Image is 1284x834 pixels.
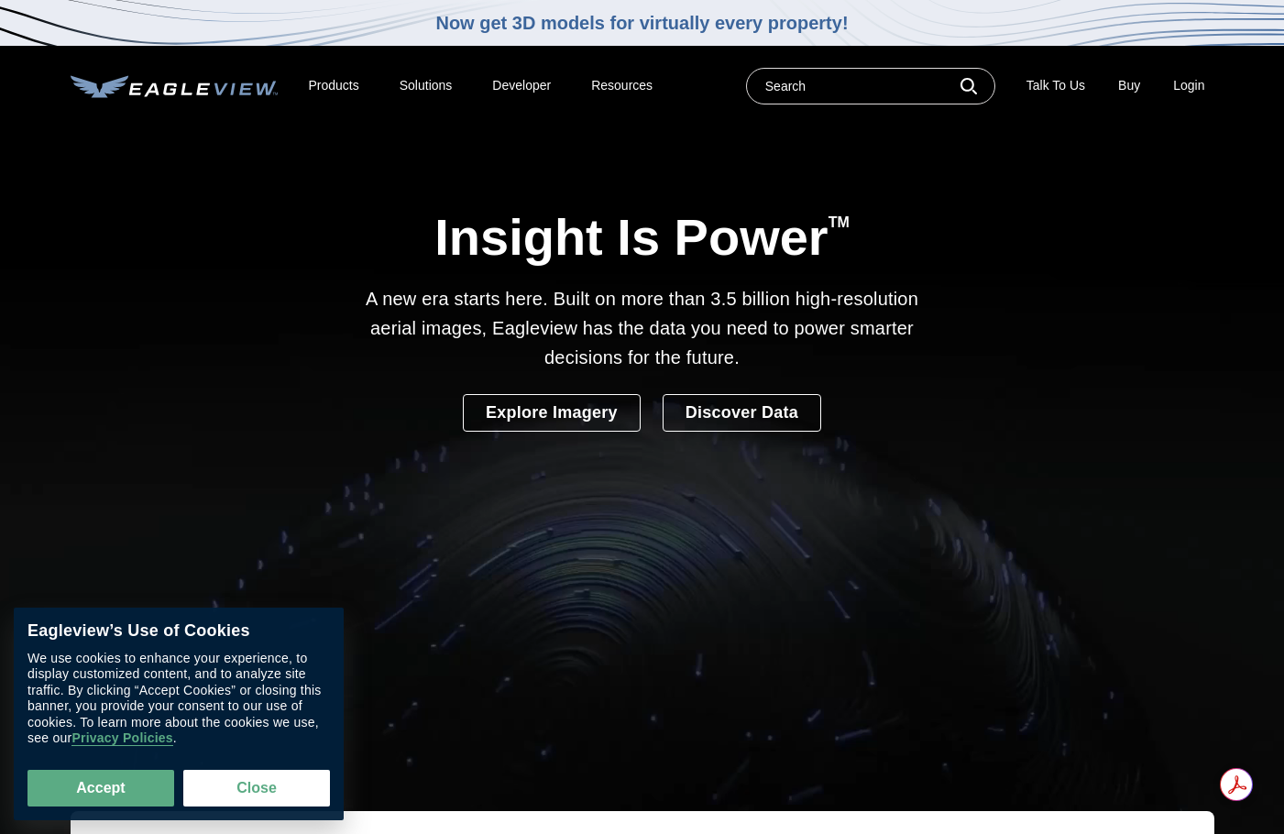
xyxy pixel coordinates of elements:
div: Products [309,78,359,94]
a: Buy [1118,78,1140,94]
div: We use cookies to enhance your experience, to display customized content, and to analyze site tra... [27,651,330,747]
a: Discover Data [663,394,821,432]
p: A new era starts here. Built on more than 3.5 billion high-resolution aerial images, Eagleview ha... [362,284,923,372]
div: Login [1173,78,1204,94]
a: Explore Imagery [463,394,641,432]
sup: TM [829,214,850,230]
div: Solutions [400,78,453,94]
a: Developer [492,78,551,94]
button: Accept [27,770,174,807]
div: Eagleview’s Use of Cookies [27,621,330,642]
a: Now get 3D models for virtually every property! [435,13,848,33]
div: Talk To Us [1026,78,1085,94]
a: Privacy Policies [71,731,172,747]
input: Search [746,68,995,104]
button: Close [183,770,330,807]
div: Resources [591,78,653,94]
h1: Insight Is Power [71,205,1214,269]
